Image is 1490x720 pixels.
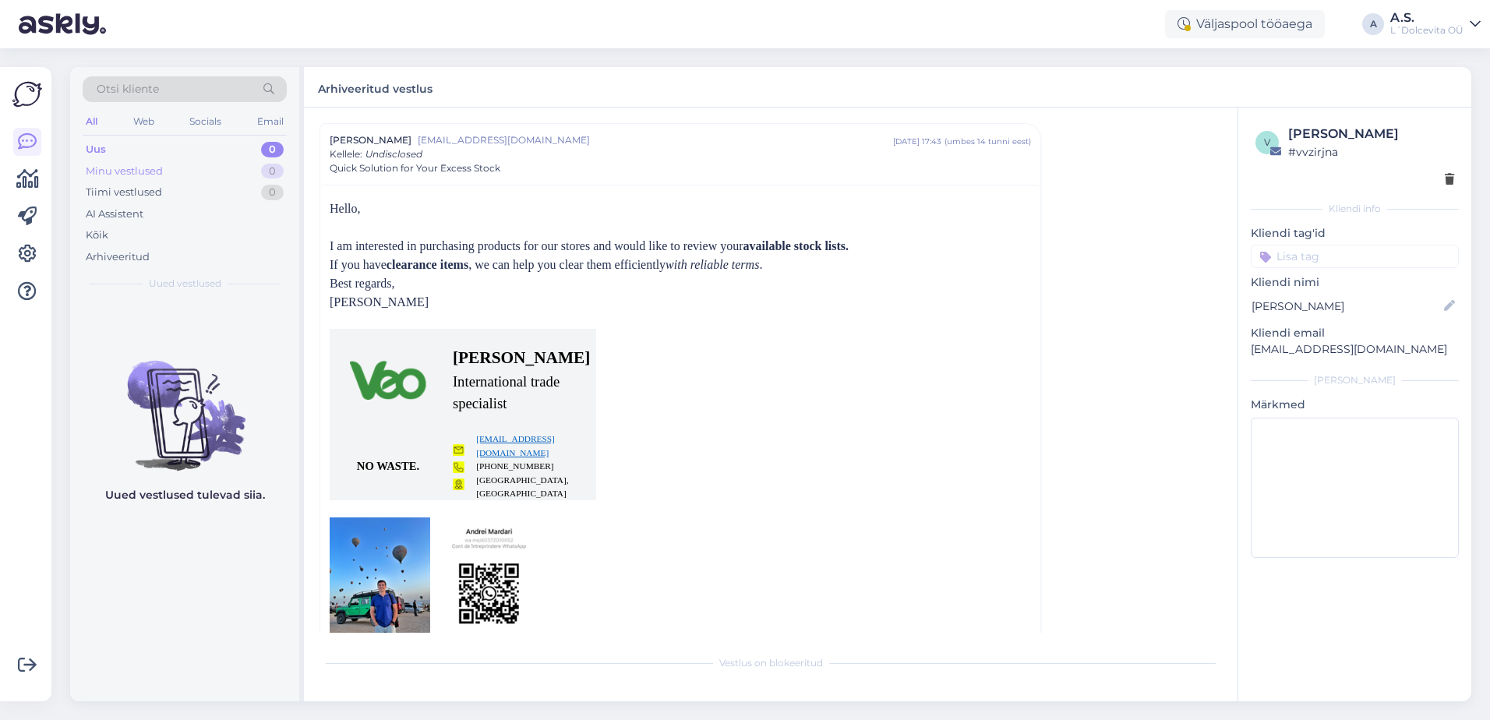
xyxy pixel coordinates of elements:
span: v [1264,136,1270,148]
div: [DATE] 17:43 [893,136,941,147]
span: International trade specialist [453,373,560,411]
p: Kliendi email [1251,325,1459,341]
span: [GEOGRAPHIC_DATA], [GEOGRAPHIC_DATA] [476,475,568,499]
a: A.S.L´Dolcevita OÜ [1390,12,1481,37]
span: Kellele : [330,148,362,160]
span: [PERSON_NAME] [330,133,411,147]
a: [EMAIL_ADDRESS][DOMAIN_NAME] [476,432,555,458]
input: Lisa tag [1251,245,1459,268]
span: Otsi kliente [97,81,159,97]
div: AI Assistent [86,206,143,222]
div: 0 [261,164,284,179]
div: Kliendi info [1251,202,1459,216]
div: Email [254,111,287,132]
div: # vvzirjna [1288,143,1454,161]
div: L´Dolcevita OÜ [1390,24,1464,37]
img: cid:image006.png@01DADF7E.69AE60C0 [453,461,464,473]
div: 0 [261,142,284,157]
span: Undisclosed [365,148,422,160]
span: Best regards, [PERSON_NAME] [330,277,429,309]
div: Arhiveeritud [86,249,150,265]
span: [PHONE_NUMBER] [476,461,553,471]
span: [EMAIL_ADDRESS][DOMAIN_NAME] [418,133,893,147]
div: A.S. [1390,12,1464,24]
img: No chats [70,333,299,473]
img: 1gpgp11f0tm9d-4m57ppovh4gkk [330,517,430,649]
p: Kliendi tag'id [1251,225,1459,242]
label: Arhiveeritud vestlus [318,76,433,97]
img: cid:image008.png@01DADF7E.69AE60C0 [453,478,464,490]
img: cid:image002.png@01DADF7E.69AE60C0 [350,361,426,400]
span: [PERSON_NAME] [453,348,591,367]
span: Hello, I am interested in purchasing products for our stores and would like to review your If you... [330,202,849,271]
div: Väljaspool tööaega [1165,10,1325,38]
img: Askly Logo [12,79,42,109]
div: A [1362,13,1384,35]
div: Socials [186,111,224,132]
p: Kliendi nimi [1251,274,1459,291]
span: [EMAIL_ADDRESS][DOMAIN_NAME] [476,434,555,457]
div: [PERSON_NAME] [1288,125,1454,143]
p: [EMAIL_ADDRESS][DOMAIN_NAME] [1251,341,1459,358]
div: Tiimi vestlused [86,185,162,200]
span: NO WASTE. [357,460,419,472]
div: ( umbes 14 tunni eest ) [944,136,1031,147]
div: Minu vestlused [86,164,163,179]
div: Uus [86,142,106,157]
p: Uued vestlused tulevad siia. [105,487,265,503]
div: Web [130,111,157,132]
p: Märkmed [1251,397,1459,413]
span: Uued vestlused [149,277,221,291]
img: cid:image004.png@01DADF7E.69AE60C0 [453,444,464,456]
div: 0 [261,185,284,200]
span: Quick Solution for Your Excess Stock [330,161,500,175]
div: All [83,111,101,132]
div: [PERSON_NAME] [1251,373,1459,387]
b: clearance items [387,258,468,271]
div: Kõik [86,228,108,243]
img: 1gpgp11f0tvuh-1jnl24n2qoh66 [430,525,547,641]
span: Vestlus on blokeeritud [719,656,823,670]
input: Lisa nimi [1252,298,1441,315]
b: available stock lists. [743,239,849,252]
i: with reliable terms [666,258,759,271]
